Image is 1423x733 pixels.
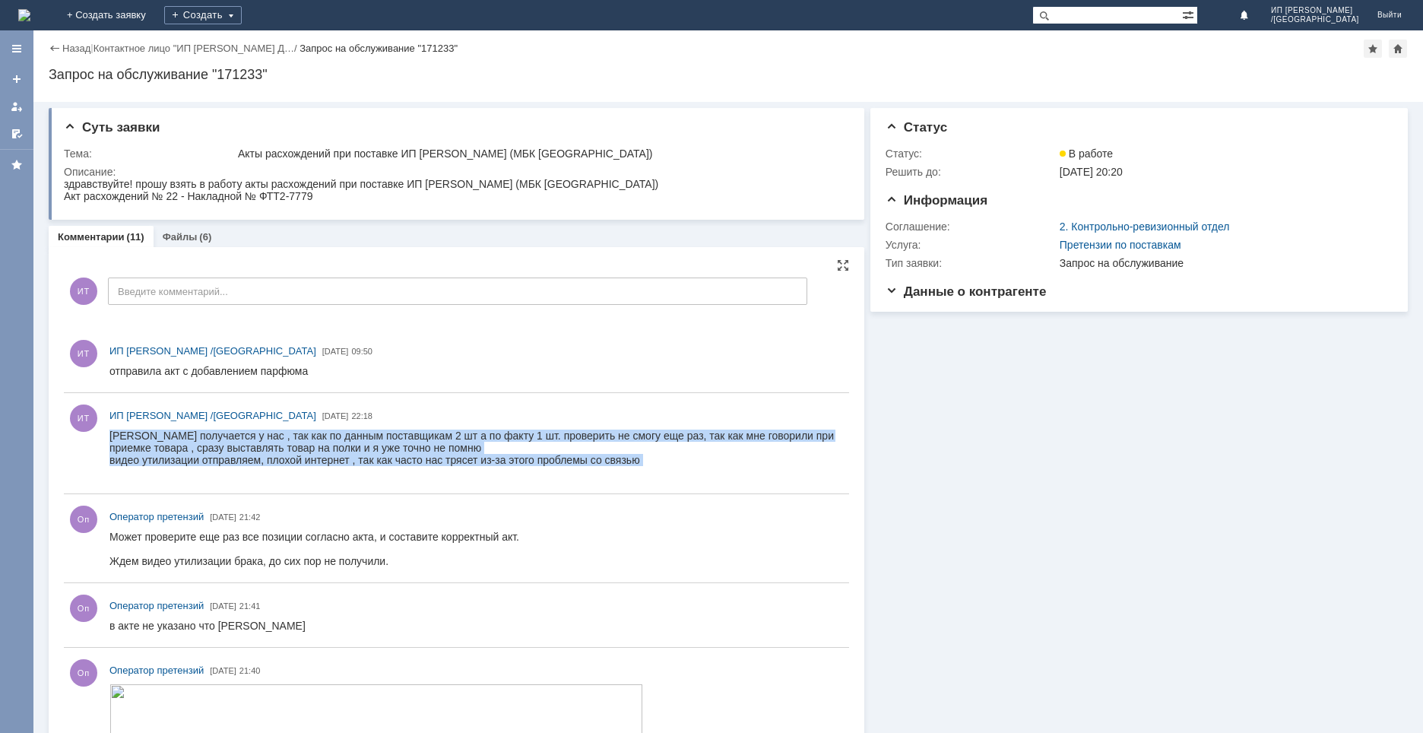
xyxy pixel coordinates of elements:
div: / [93,43,300,54]
span: 21:42 [239,512,261,522]
span: 21:40 [239,666,261,675]
span: [DATE] [210,666,236,675]
a: Контактное лицо "ИП [PERSON_NAME] Д… [93,43,294,54]
a: 2. Контрольно-ревизионный отдел [1060,221,1230,233]
span: Оператор претензий [109,665,204,676]
a: Оператор претензий [109,663,204,678]
a: ИП [PERSON_NAME] /[GEOGRAPHIC_DATA] [109,344,316,359]
span: Статус [886,120,947,135]
div: Запрос на обслуживание [1060,257,1385,269]
span: Оператор претензий [109,600,204,611]
div: Соглашение: [886,221,1057,233]
td: Духи мужские FÉNOMÈNE Esthet 75мл Dilis/9/М [67,13,357,25]
td: Парфюмерная вода для женщин Imperatric [DEMOGRAPHIC_DATA] 18мл Dilis/45/М [67,25,357,44]
div: Решить до: [886,166,1057,178]
span: Информация [886,193,987,208]
a: Назад [62,43,90,54]
a: Создать заявку [5,67,29,91]
span: [DATE] [322,347,349,356]
div: Запрос на обслуживание "171233" [299,43,458,54]
div: (6) [199,231,211,243]
span: 21:41 [239,601,261,611]
span: ИП [PERSON_NAME] /[GEOGRAPHIC_DATA] [109,345,316,357]
td: Т2-00075689 [1,13,67,25]
div: Создать [164,6,242,24]
a: Перейти на домашнюю страницу [18,9,30,21]
span: /[GEOGRAPHIC_DATA] [1271,15,1359,24]
div: Тема: [64,148,235,160]
div: | [90,42,93,53]
span: ИП [PERSON_NAME] [1271,6,1359,15]
span: [DATE] 20:20 [1060,166,1123,178]
div: (11) [127,231,144,243]
span: Данные о контрагенте [886,284,1047,299]
a: Мои заявки [5,94,29,119]
td: Т2-00065832 [1,25,67,44]
a: Претензии по поставкам [1060,239,1181,251]
a: Оператор претензий [109,598,204,614]
div: На всю страницу [837,259,849,271]
td: 00-00058224 [1,44,67,63]
a: Комментарии [58,231,125,243]
div: Описание: [64,166,844,178]
td: Парфюмерная вода для женщин MADONNA 100 мл [PERSON_NAME]/14/М [67,44,357,63]
div: Сделать домашней страницей [1389,40,1407,58]
span: [DATE] [210,512,236,522]
div: Тип заявки: [886,257,1057,269]
div: Услуга: [886,239,1057,251]
span: Оператор претензий [109,511,204,522]
span: ИП [PERSON_NAME] /[GEOGRAPHIC_DATA] [109,410,316,421]
span: 09:50 [351,347,372,356]
span: Расширенный поиск [1182,7,1197,21]
span: ИТ [70,278,97,305]
span: [DATE] [322,411,349,420]
span: 22:18 [351,411,372,420]
a: Файлы [163,231,198,243]
div: Добавить в избранное [1364,40,1382,58]
a: Мои согласования [5,122,29,146]
div: Запрос на обслуживание "171233" [49,67,1408,82]
span: В работе [1060,148,1113,160]
a: Оператор претензий [109,509,204,525]
a: ИП [PERSON_NAME] /[GEOGRAPHIC_DATA] [109,408,316,424]
img: logo [18,9,30,21]
span: Суть заявки [64,120,160,135]
div: Акты расхождений при поставке ИП [PERSON_NAME] (МБК [GEOGRAPHIC_DATA]) [238,148,841,160]
div: Статус: [886,148,1057,160]
span: [DATE] [210,601,236,611]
